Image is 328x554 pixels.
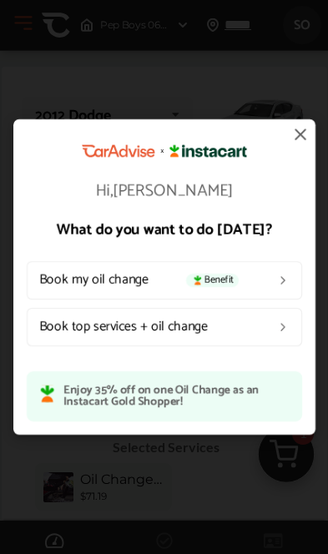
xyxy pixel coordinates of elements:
p: What do you want to do [DATE]? [27,223,302,238]
img: left_arrow_icon.0f472efe.svg [276,274,290,287]
img: left_arrow_icon.0f472efe.svg [276,320,290,334]
p: Hi, [PERSON_NAME] [27,183,302,199]
img: instacart-icon.73bd83c2.svg [40,385,55,403]
img: CarAdvise Instacart Logo [82,144,247,158]
p: Enjoy 35% off on one Oil Change as an Instacart Gold Shopper! [63,385,289,408]
a: Book top services + oil change [27,308,302,346]
a: Book my oil changeBenefit [27,261,302,300]
img: close-icon.a004319c.svg [290,124,310,144]
img: instacart-icon.73bd83c2.svg [191,275,204,285]
span: Benefit [186,274,239,287]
